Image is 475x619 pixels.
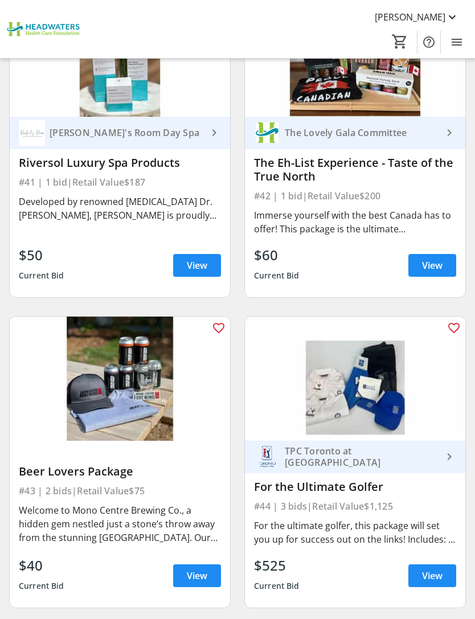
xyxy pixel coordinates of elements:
[10,117,230,149] a: Rachel's Room Day Spa[PERSON_NAME]'s Room Day Spa
[19,555,64,576] div: $40
[19,503,221,544] div: Welcome to Mono Centre Brewing Co., a hidden gem nestled just a stone’s throw away from the stunn...
[408,254,456,277] a: View
[366,8,468,26] button: [PERSON_NAME]
[254,156,456,183] div: The Eh-List Experience - Taste of the True North
[280,127,443,138] div: The Lovely Gala Committee
[187,259,207,272] span: View
[19,120,45,146] img: Rachel's Room Day Spa
[173,254,221,277] a: View
[417,31,440,54] button: Help
[422,259,443,272] span: View
[19,174,221,190] div: #41 | 1 bid | Retail Value $187
[45,127,207,138] div: [PERSON_NAME]'s Room Day Spa
[443,450,456,464] mat-icon: keyboard_arrow_right
[19,195,221,222] div: Developed by renowned [MEDICAL_DATA] Dr. [PERSON_NAME], [PERSON_NAME] is proudly made in [GEOGRAP...
[245,317,465,441] img: For the Ultimate Golfer
[254,265,300,286] div: Current Bid
[173,564,221,587] a: View
[443,126,456,140] mat-icon: keyboard_arrow_right
[375,10,445,24] span: [PERSON_NAME]
[19,465,221,478] div: Beer Lovers Package
[19,483,221,499] div: #43 | 2 bids | Retail Value $75
[207,126,221,140] mat-icon: keyboard_arrow_right
[254,519,456,546] div: For the ultimate golfer, this package will set you up for success out on the links! Includes: -Fo...
[19,156,221,170] div: Riversol Luxury Spa Products
[254,480,456,494] div: For the Ultimate Golfer
[254,245,300,265] div: $60
[254,208,456,236] div: Immerse yourself with the best Canada has to offer! This package is the ultimate [DEMOGRAPHIC_DAT...
[212,321,226,335] mat-icon: favorite_outline
[19,265,64,286] div: Current Bid
[19,245,64,265] div: $50
[10,317,230,441] img: Beer Lovers Package
[254,498,456,514] div: #44 | 3 bids | Retail Value $1,125
[254,120,280,146] img: The Lovely Gala Committee
[254,188,456,204] div: #42 | 1 bid | Retail Value $200
[245,441,465,473] a: TPC Toronto at Osprey Valley TPC Toronto at [GEOGRAPHIC_DATA]
[445,31,468,54] button: Menu
[390,31,410,52] button: Cart
[187,569,207,583] span: View
[447,321,461,335] mat-icon: favorite_outline
[7,8,83,51] img: Headwaters Health Care Foundation's Logo
[254,555,300,576] div: $525
[254,444,280,470] img: TPC Toronto at Osprey Valley
[245,117,465,149] a: The Lovely Gala CommitteeThe Lovely Gala Committee
[408,564,456,587] a: View
[280,445,443,468] div: TPC Toronto at [GEOGRAPHIC_DATA]
[19,576,64,596] div: Current Bid
[422,569,443,583] span: View
[254,576,300,596] div: Current Bid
